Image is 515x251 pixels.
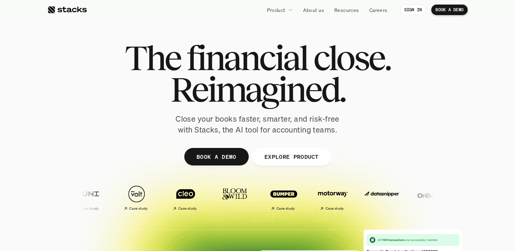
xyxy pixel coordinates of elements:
p: BOOK A DEMO [197,151,236,162]
h2: Case study [129,206,147,211]
a: Case study [261,182,306,213]
a: Case study [163,182,208,213]
a: Case study [114,182,159,213]
p: Product [267,6,286,14]
h2: Case study [276,206,295,211]
h2: Case study [178,206,197,211]
a: BOOK A DEMO [184,148,249,165]
h2: Case study [325,206,344,211]
p: EXPLORE PRODUCT [264,151,318,162]
h2: Case study [80,206,98,211]
p: BOOK A DEMO [435,7,463,12]
a: Resources [330,4,363,16]
p: About us [303,6,324,14]
a: Privacy Policy [83,134,114,138]
span: The [125,42,180,74]
a: EXPLORE PRODUCT [252,148,331,165]
a: Case study [310,182,355,213]
a: About us [299,4,328,16]
p: SIGN IN [404,7,422,12]
span: financial [186,42,307,74]
a: SIGN IN [400,5,426,15]
p: Resources [334,6,359,14]
p: Close your books faster, smarter, and risk-free with Stacks, the AI tool for accounting teams. [170,114,345,135]
a: Careers [365,4,392,16]
span: close. [313,42,390,74]
a: BOOK A DEMO [431,5,468,15]
p: Careers [369,6,387,14]
a: Case study [64,182,110,213]
span: Reimagined. [170,74,345,105]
